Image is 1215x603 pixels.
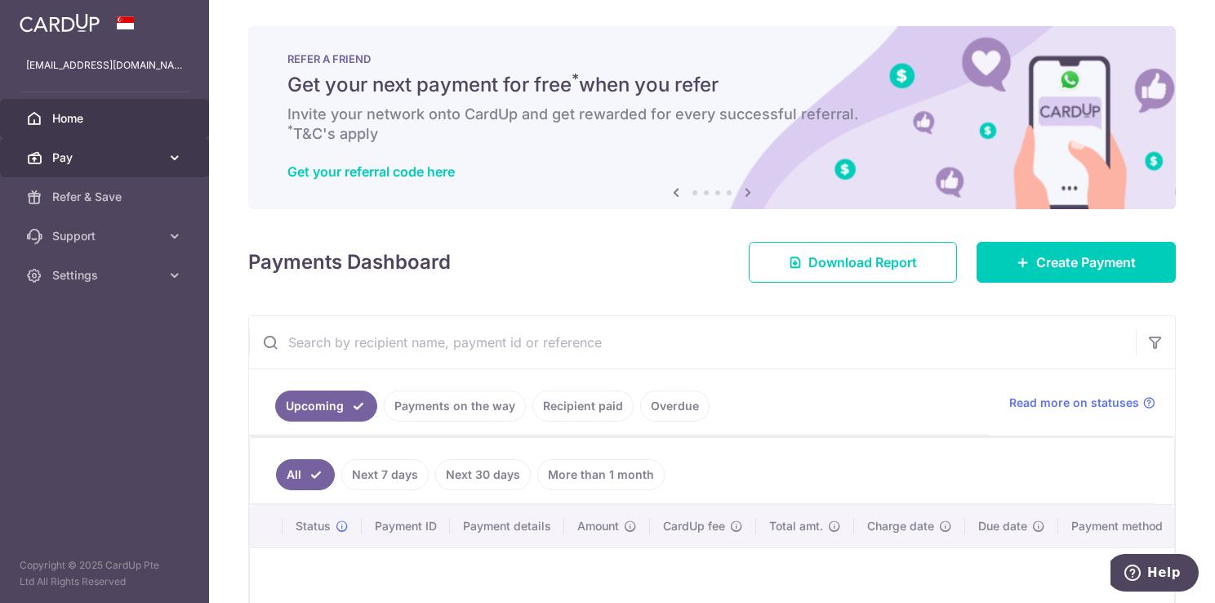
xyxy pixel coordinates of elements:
[1058,505,1182,547] th: Payment method
[537,459,665,490] a: More than 1 month
[287,163,455,180] a: Get your referral code here
[287,105,1137,144] h6: Invite your network onto CardUp and get rewarded for every successful referral. T&C's apply
[384,391,526,422] a: Payments on the way
[248,248,451,277] h4: Payments Dashboard
[249,316,1136,368] input: Search by recipient name, payment id or reference
[1009,395,1155,411] a: Read more on statuses
[341,459,429,490] a: Next 7 days
[52,228,160,244] span: Support
[20,13,100,33] img: CardUp
[977,242,1176,283] a: Create Payment
[978,518,1027,534] span: Due date
[640,391,710,422] a: Overdue
[287,72,1137,98] h5: Get your next payment for free when you refer
[1110,554,1199,595] iframe: Opens a widget where you can find more information
[749,242,957,283] a: Download Report
[663,518,725,534] span: CardUp fee
[362,505,450,547] th: Payment ID
[577,518,619,534] span: Amount
[450,505,564,547] th: Payment details
[532,391,634,422] a: Recipient paid
[276,459,335,490] a: All
[769,518,823,534] span: Total amt.
[435,459,531,490] a: Next 30 days
[296,518,331,534] span: Status
[26,57,183,74] p: [EMAIL_ADDRESS][DOMAIN_NAME]
[52,267,160,284] span: Settings
[248,26,1176,209] img: RAF banner
[52,110,160,127] span: Home
[52,150,160,166] span: Pay
[867,518,934,534] span: Charge date
[287,52,1137,65] p: REFER A FRIEND
[275,391,377,422] a: Upcoming
[808,252,917,272] span: Download Report
[52,189,160,205] span: Refer & Save
[1036,252,1136,272] span: Create Payment
[1009,395,1139,411] span: Read more on statuses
